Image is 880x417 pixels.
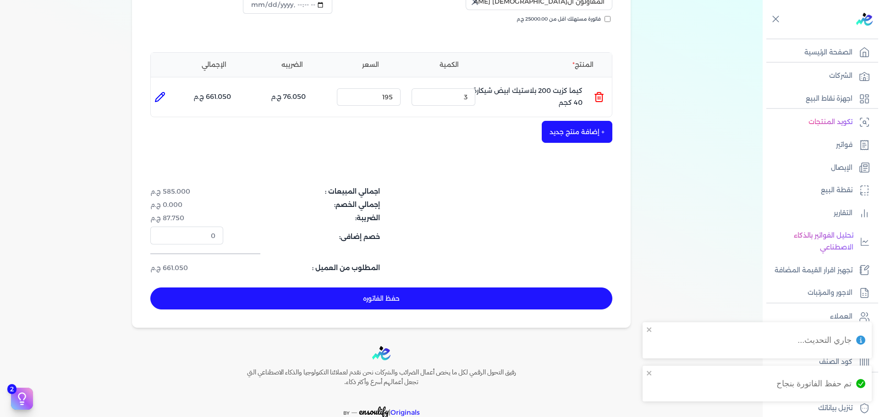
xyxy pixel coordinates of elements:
input: فاتورة مستهلك اقل من 25000.00 ج.م [605,16,610,22]
button: close [646,369,653,377]
div: تم حفظ الفاتورة بنجاح [776,378,852,390]
span: BY [343,410,350,416]
p: تكويد المنتجات [808,116,852,128]
a: التقارير [763,204,874,223]
dt: اجمالي المبيعات : [229,187,380,196]
p: 76.050 ج.م [271,91,306,103]
img: logo [856,13,873,26]
li: السعر [333,60,408,70]
button: حفظ الفاتوره [150,287,612,309]
button: + إضافة منتج جديد [542,121,612,143]
span: 2 [7,384,16,394]
p: العملاء [830,311,852,323]
p: الشركات [829,70,852,82]
h6: رفيق التحول الرقمي لكل ما يخص أعمال الضرائب والشركات نحن نقدم لعملائنا التكنولوجيا والذكاء الاصطن... [227,368,535,387]
a: الشركات [763,66,874,86]
dt: الضريبة: [229,213,380,223]
div: جاري التحديث... [797,334,852,346]
p: اجهزة نقاط البيع [806,93,852,105]
p: فواتير [836,139,852,151]
li: الضريبه [255,60,330,70]
dd: 0.000 ج.م [150,200,223,210]
p: تحليل الفواتير بالذكاء الاصطناعي [767,230,853,253]
li: المنتج [490,60,605,70]
p: 661.050 ج.م [193,91,231,103]
a: الإيصال [763,158,874,178]
p: الإيصال [831,162,852,174]
p: الصفحة الرئيسية [804,47,852,59]
li: الكمية [412,60,486,70]
li: الإجمالي [176,60,251,70]
a: اجهزة نقاط البيع [763,89,874,108]
a: الاجور والمرتبات [763,283,874,303]
button: 2 [11,388,33,410]
img: logo [372,346,390,360]
a: الصفحة الرئيسية [763,43,874,62]
dt: إجمالي الخصم: [229,200,380,210]
a: تحليل الفواتير بالذكاء الاصطناعي [763,226,874,257]
a: نقطة البيع [763,181,874,200]
sup: __ [352,407,357,413]
p: تجهيز اقرار القيمة المضافة [775,265,852,276]
p: نقطة البيع [821,184,852,196]
p: التقارير [834,207,852,219]
dd: 585.000 ج.م [150,187,223,196]
a: تجهيز اقرار القيمة المضافة [763,261,874,280]
a: تكويد المنتجات [763,113,874,132]
dd: 87.750 ج.م [150,213,223,223]
span: فاتورة مستهلك اقل من 25000.00 ج.م [517,16,601,23]
dt: خصم إضافى: [229,227,380,244]
dt: المطلوب من العميل : [229,263,380,273]
a: العملاء [763,307,874,326]
span: Originals [390,408,420,417]
p: كيما كزيت 200 بلاستيك ابيض شيكارة 40 كجم [468,85,583,109]
button: close [646,326,653,333]
dd: 661.050 ج.م [150,263,223,273]
p: الاجور والمرتبات [808,287,852,299]
a: فواتير [763,135,874,155]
